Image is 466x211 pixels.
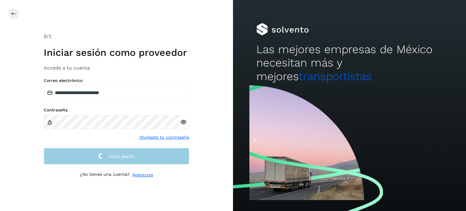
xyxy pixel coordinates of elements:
h1: Iniciar sesión como proveedor [44,47,189,58]
div: /2 [44,33,189,40]
label: Contraseña [44,107,189,113]
span: transportistas [299,70,372,83]
span: 2 [44,33,46,39]
p: ¿No tienes una cuenta? [80,172,130,178]
a: Regístrate [132,172,153,178]
span: Inicia sesión [109,154,134,158]
label: Correo electrónico [44,78,189,83]
button: Inicia sesión [44,148,189,165]
h2: Las mejores empresas de México necesitan más y mejores [256,43,443,83]
a: Olvidaste tu contraseña [139,134,189,141]
h3: Accede a tu cuenta [44,65,189,71]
